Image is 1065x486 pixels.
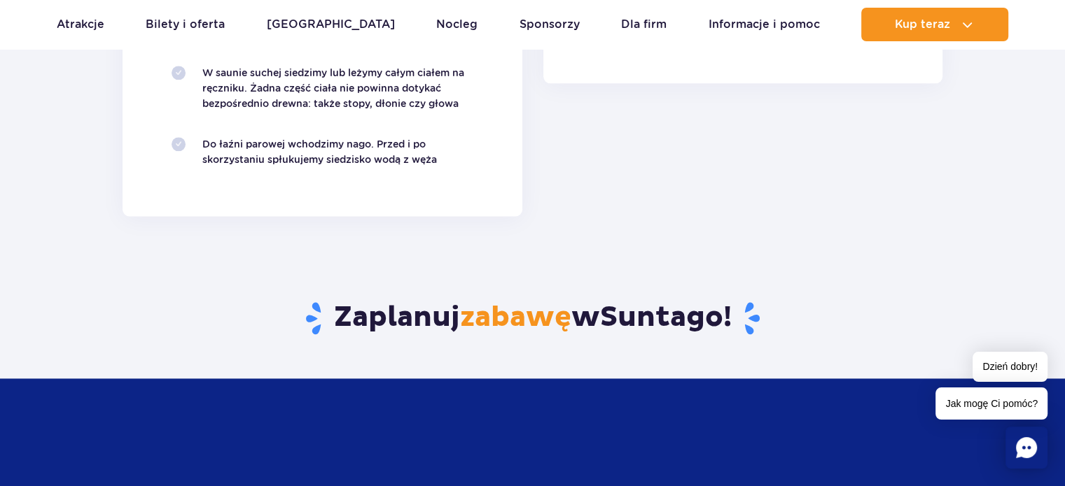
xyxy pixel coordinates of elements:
[709,8,820,41] a: Informacje i pomoc
[600,300,723,335] span: Suntago
[621,8,667,41] a: Dla firm
[146,8,225,41] a: Bilety i oferta
[895,18,950,31] span: Kup teraz
[460,300,571,335] span: zabawę
[436,8,478,41] a: Nocleg
[520,8,580,41] a: Sponsorzy
[935,387,1047,420] span: Jak mogę Ci pomóc?
[202,65,473,111] p: W saunie suchej siedzimy lub leżymy całym ciałem na ręczniku. Żadna część ciała nie powinna dotyk...
[267,8,395,41] a: [GEOGRAPHIC_DATA]
[202,136,473,167] p: Do łaźni parowej wchodzimy nago. Przed i po skorzystaniu spłukujemy siedzisko wodą z węża
[123,300,942,336] h3: Zaplanuj w !
[57,8,104,41] a: Atrakcje
[861,8,1008,41] button: Kup teraz
[1005,427,1047,469] div: Chat
[973,352,1047,382] span: Dzień dobry!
